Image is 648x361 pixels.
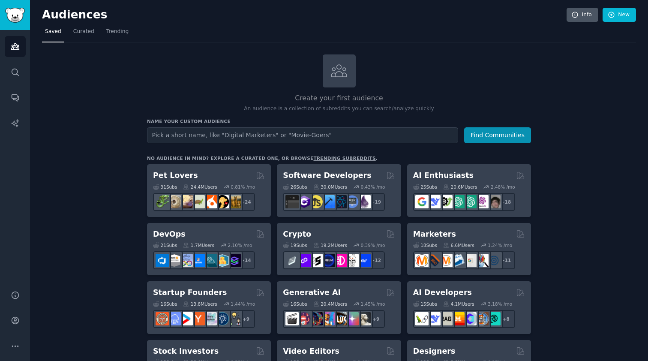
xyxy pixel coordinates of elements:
div: + 18 [497,193,515,211]
img: DeepSeek [427,312,441,325]
img: elixir [357,195,371,208]
div: + 24 [237,193,255,211]
div: 30.0M Users [313,184,347,190]
img: defi_ [357,254,371,267]
img: DevOpsLinks [192,254,205,267]
img: ArtificalIntelligence [487,195,501,208]
div: + 12 [367,251,385,269]
a: New [603,8,636,22]
img: OpenAIDev [475,195,489,208]
img: indiehackers [204,312,217,325]
div: 2.10 % /mo [228,242,252,248]
div: 24.4M Users [183,184,217,190]
div: 18 Sub s [413,242,437,248]
img: MistralAI [451,312,465,325]
img: OnlineMarketing [487,254,501,267]
img: ycombinator [192,312,205,325]
img: EntrepreneurRideAlong [156,312,169,325]
div: + 8 [497,310,515,328]
h2: Marketers [413,229,456,240]
h2: Software Developers [283,170,371,181]
span: Trending [106,28,129,36]
div: + 9 [237,310,255,328]
div: + 14 [237,251,255,269]
button: Find Communities [464,127,531,143]
img: ballpython [168,195,181,208]
img: csharp [297,195,311,208]
img: CryptoNews [345,254,359,267]
img: Rag [439,312,453,325]
h2: Startup Founders [153,287,227,298]
div: 19.2M Users [313,242,347,248]
div: 2.48 % /mo [491,184,515,190]
img: growmybusiness [228,312,241,325]
img: platformengineering [204,254,217,267]
h2: Pet Lovers [153,170,198,181]
h2: Designers [413,346,456,357]
img: azuredevops [156,254,169,267]
div: 19 Sub s [283,242,307,248]
div: 20.4M Users [313,301,347,307]
img: PetAdvice [216,195,229,208]
img: software [285,195,299,208]
div: 1.44 % /mo [231,301,255,307]
h2: Stock Investors [153,346,219,357]
img: GoogleGeminiAI [415,195,429,208]
h2: AI Developers [413,287,472,298]
div: 4.1M Users [443,301,474,307]
img: web3 [321,254,335,267]
img: startup [180,312,193,325]
img: ethfinance [285,254,299,267]
h2: AI Enthusiasts [413,170,474,181]
img: Docker_DevOps [180,254,193,267]
img: Entrepreneurship [216,312,229,325]
img: DreamBooth [357,312,371,325]
p: An audience is a collection of subreddits you can search/analyze quickly [147,105,531,113]
div: + 19 [367,193,385,211]
img: aws_cdk [216,254,229,267]
img: iOSProgramming [321,195,335,208]
div: 1.24 % /mo [488,242,512,248]
h3: Name your custom audience [147,118,531,124]
img: bigseo [427,254,441,267]
a: Curated [70,25,97,42]
img: Emailmarketing [451,254,465,267]
img: googleads [463,254,477,267]
img: LangChain [415,312,429,325]
img: defiblockchain [333,254,347,267]
div: 1.45 % /mo [361,301,385,307]
img: AWS_Certified_Experts [168,254,181,267]
a: Info [567,8,598,22]
img: leopardgeckos [180,195,193,208]
img: turtle [192,195,205,208]
img: PlatformEngineers [228,254,241,267]
span: Saved [45,28,61,36]
span: Curated [73,28,94,36]
a: trending subreddits [313,156,375,161]
div: 13.8M Users [183,301,217,307]
div: 0.43 % /mo [361,184,385,190]
div: 1.7M Users [183,242,214,248]
div: 26 Sub s [283,184,307,190]
img: DeepSeek [427,195,441,208]
div: 3.18 % /mo [488,301,512,307]
img: content_marketing [415,254,429,267]
img: MarketingResearch [475,254,489,267]
div: 6.6M Users [443,242,474,248]
a: Saved [42,25,64,42]
h2: Video Editors [283,346,339,357]
div: 20.6M Users [443,184,477,190]
img: sdforall [321,312,335,325]
img: chatgpt_promptDesign [451,195,465,208]
div: + 9 [367,310,385,328]
h2: Crypto [283,229,311,240]
img: deepdream [309,312,323,325]
img: llmops [475,312,489,325]
img: AItoolsCatalog [439,195,453,208]
h2: Audiences [42,8,567,22]
div: + 11 [497,251,515,269]
h2: Create your first audience [147,93,531,104]
img: AIDevelopersSociety [487,312,501,325]
img: dalle2 [297,312,311,325]
div: 0.39 % /mo [361,242,385,248]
